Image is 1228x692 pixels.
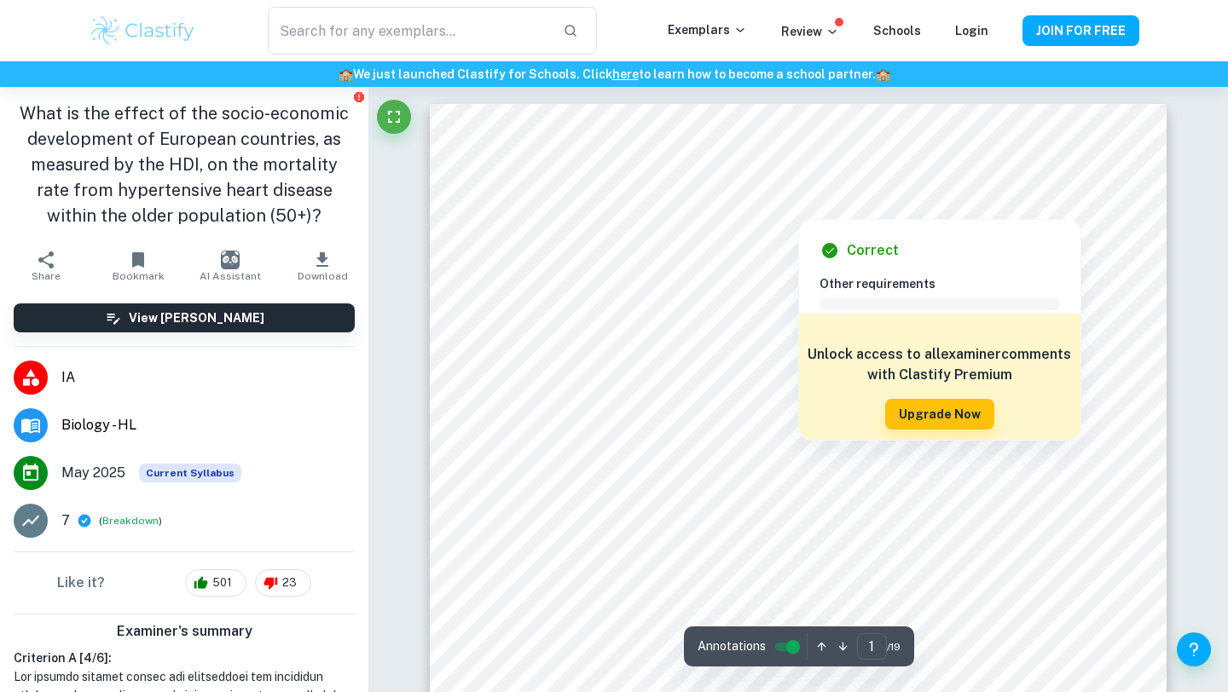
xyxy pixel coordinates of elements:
[221,251,240,269] img: AI Assistant
[61,367,355,388] span: IA
[200,270,261,282] span: AI Assistant
[185,569,246,597] div: 501
[61,510,70,531] p: 7
[203,574,241,591] span: 501
[1177,632,1211,666] button: Help and Feedback
[7,621,362,642] h6: Examiner's summary
[89,14,197,48] img: Clastify logo
[268,7,549,55] input: Search for any exemplars...
[113,270,165,282] span: Bookmark
[14,303,355,332] button: View [PERSON_NAME]
[876,67,890,81] span: 🏫
[32,270,61,282] span: Share
[255,569,311,597] div: 23
[1022,15,1139,46] button: JOIN FOR FREE
[955,24,988,37] a: Login
[276,242,368,290] button: Download
[847,240,899,261] h6: Correct
[339,67,353,81] span: 🏫
[14,649,355,667] h6: Criterion A [ 4 / 6 ]:
[885,399,994,430] button: Upgrade Now
[298,270,348,282] span: Download
[61,415,355,435] span: Biology - HL
[612,67,639,81] a: here
[698,637,766,655] span: Annotations
[808,344,1072,385] h6: Unlock access to all examiner comments with Clastify Premium
[139,464,241,482] div: This exemplar is based on the current syllabus. Feel free to refer to it for inspiration/ideas wh...
[377,100,411,134] button: Fullscreen
[820,274,1074,293] h6: Other requirements
[129,309,264,327] h6: View [PERSON_NAME]
[668,20,747,39] p: Exemplars
[184,242,276,290] button: AI Assistant
[92,242,184,290] button: Bookmark
[3,65,1225,84] h6: We just launched Clastify for Schools. Click to learn how to become a school partner.
[781,22,839,41] p: Review
[139,464,241,482] span: Current Syllabus
[57,573,105,593] h6: Like it?
[873,24,921,37] a: Schools
[887,639,901,655] span: / 19
[14,101,355,228] h1: What is the effect of the socio-economic development of European countries, as measured by the HD...
[273,574,306,591] span: 23
[102,513,159,528] button: Breakdown
[352,90,365,103] button: Report issue
[99,513,162,529] span: ( )
[61,463,125,483] span: May 2025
